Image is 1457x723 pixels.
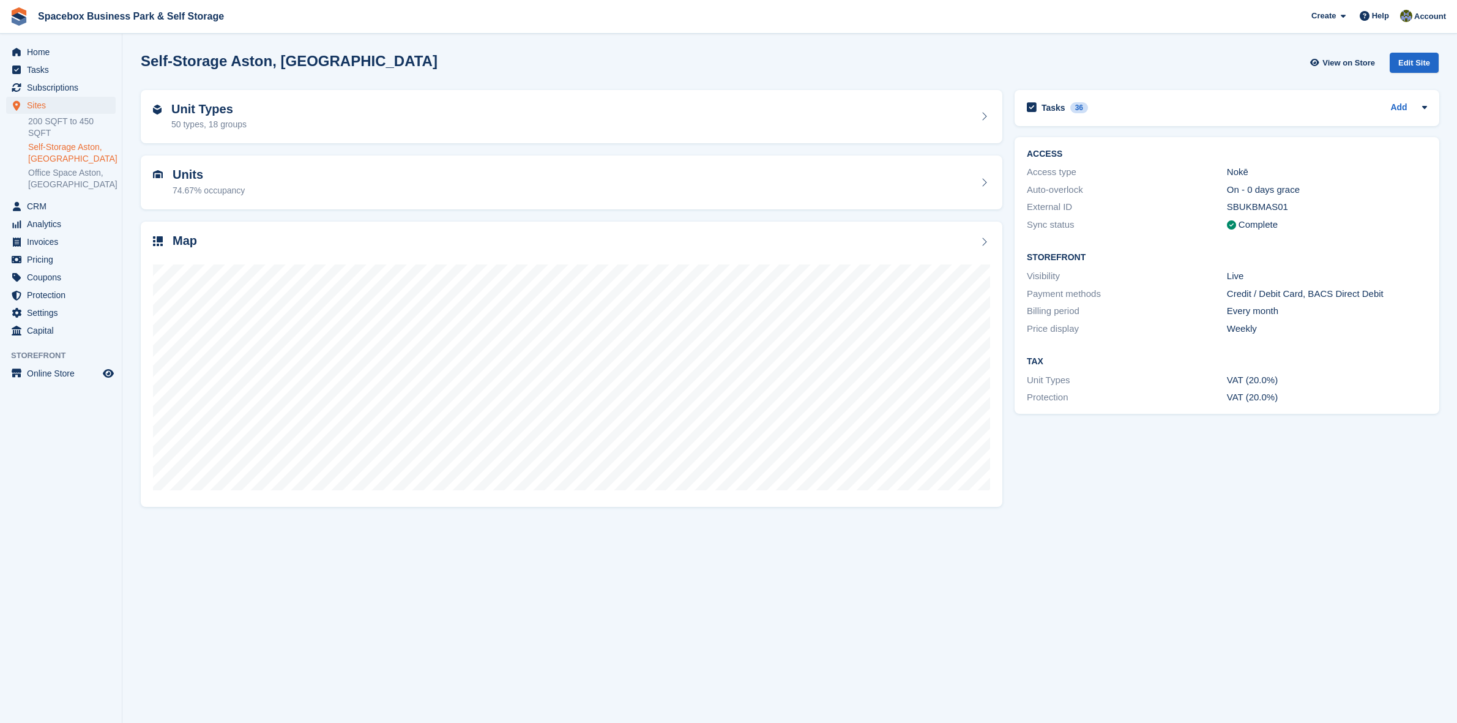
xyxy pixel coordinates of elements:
[1227,269,1427,283] div: Live
[1027,149,1427,159] h2: ACCESS
[1027,357,1427,367] h2: Tax
[141,222,1002,508] a: Map
[1372,10,1389,22] span: Help
[1414,10,1446,23] span: Account
[1027,200,1227,214] div: External ID
[6,97,116,114] a: menu
[28,116,116,139] a: 200 SQFT to 450 SQFT
[6,287,116,304] a: menu
[1227,304,1427,318] div: Every month
[27,269,100,286] span: Coupons
[27,365,100,382] span: Online Store
[6,251,116,268] a: menu
[6,304,116,321] a: menu
[1227,373,1427,388] div: VAT (20.0%)
[6,322,116,339] a: menu
[1027,304,1227,318] div: Billing period
[27,304,100,321] span: Settings
[171,118,247,131] div: 50 types, 18 groups
[1027,218,1227,232] div: Sync status
[1027,253,1427,263] h2: Storefront
[1390,101,1407,115] a: Add
[1400,10,1412,22] img: sahil
[141,155,1002,209] a: Units 74.67% occupancy
[1027,269,1227,283] div: Visibility
[10,7,28,26] img: stora-icon-8386f47178a22dfd0bd8f6a31ec36ba5ce8667c1dd55bd0f319d3a0aa187defe.svg
[101,366,116,381] a: Preview store
[6,269,116,286] a: menu
[1042,102,1065,113] h2: Tasks
[27,97,100,114] span: Sites
[6,233,116,250] a: menu
[153,236,163,246] img: map-icn-33ee37083ee616e46c38cad1a60f524a97daa1e2b2c8c0bc3eb3415660979fc1.svg
[6,79,116,96] a: menu
[6,365,116,382] a: menu
[1308,53,1380,73] a: View on Store
[1070,102,1088,113] div: 36
[1239,218,1278,232] div: Complete
[27,61,100,78] span: Tasks
[1027,183,1227,197] div: Auto-overlock
[11,350,122,362] span: Storefront
[1322,57,1375,69] span: View on Store
[27,43,100,61] span: Home
[1390,53,1439,78] a: Edit Site
[6,61,116,78] a: menu
[171,102,247,116] h2: Unit Types
[27,79,100,96] span: Subscriptions
[173,234,197,248] h2: Map
[1027,391,1227,405] div: Protection
[1227,287,1427,301] div: Credit / Debit Card, BACS Direct Debit
[27,233,100,250] span: Invoices
[6,215,116,233] a: menu
[173,168,245,182] h2: Units
[1027,322,1227,336] div: Price display
[153,170,163,179] img: unit-icn-7be61d7bf1b0ce9d3e12c5938cc71ed9869f7b940bace4675aadf7bd6d80202e.svg
[27,251,100,268] span: Pricing
[6,198,116,215] a: menu
[1227,165,1427,179] div: Nokē
[1027,373,1227,388] div: Unit Types
[27,215,100,233] span: Analytics
[1311,10,1336,22] span: Create
[33,6,229,26] a: Spacebox Business Park & Self Storage
[141,53,438,69] h2: Self-Storage Aston, [GEOGRAPHIC_DATA]
[1227,391,1427,405] div: VAT (20.0%)
[27,198,100,215] span: CRM
[1027,165,1227,179] div: Access type
[153,105,162,114] img: unit-type-icn-2b2737a686de81e16bb02015468b77c625bbabd49415b5ef34ead5e3b44a266d.svg
[27,287,100,304] span: Protection
[1227,322,1427,336] div: Weekly
[1227,183,1427,197] div: On - 0 days grace
[1390,53,1439,73] div: Edit Site
[173,184,245,197] div: 74.67% occupancy
[1227,200,1427,214] div: SBUKBMAS01
[27,322,100,339] span: Capital
[141,90,1002,144] a: Unit Types 50 types, 18 groups
[1027,287,1227,301] div: Payment methods
[28,141,116,165] a: Self-Storage Aston, [GEOGRAPHIC_DATA]
[6,43,116,61] a: menu
[28,167,116,190] a: Office Space Aston, [GEOGRAPHIC_DATA]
